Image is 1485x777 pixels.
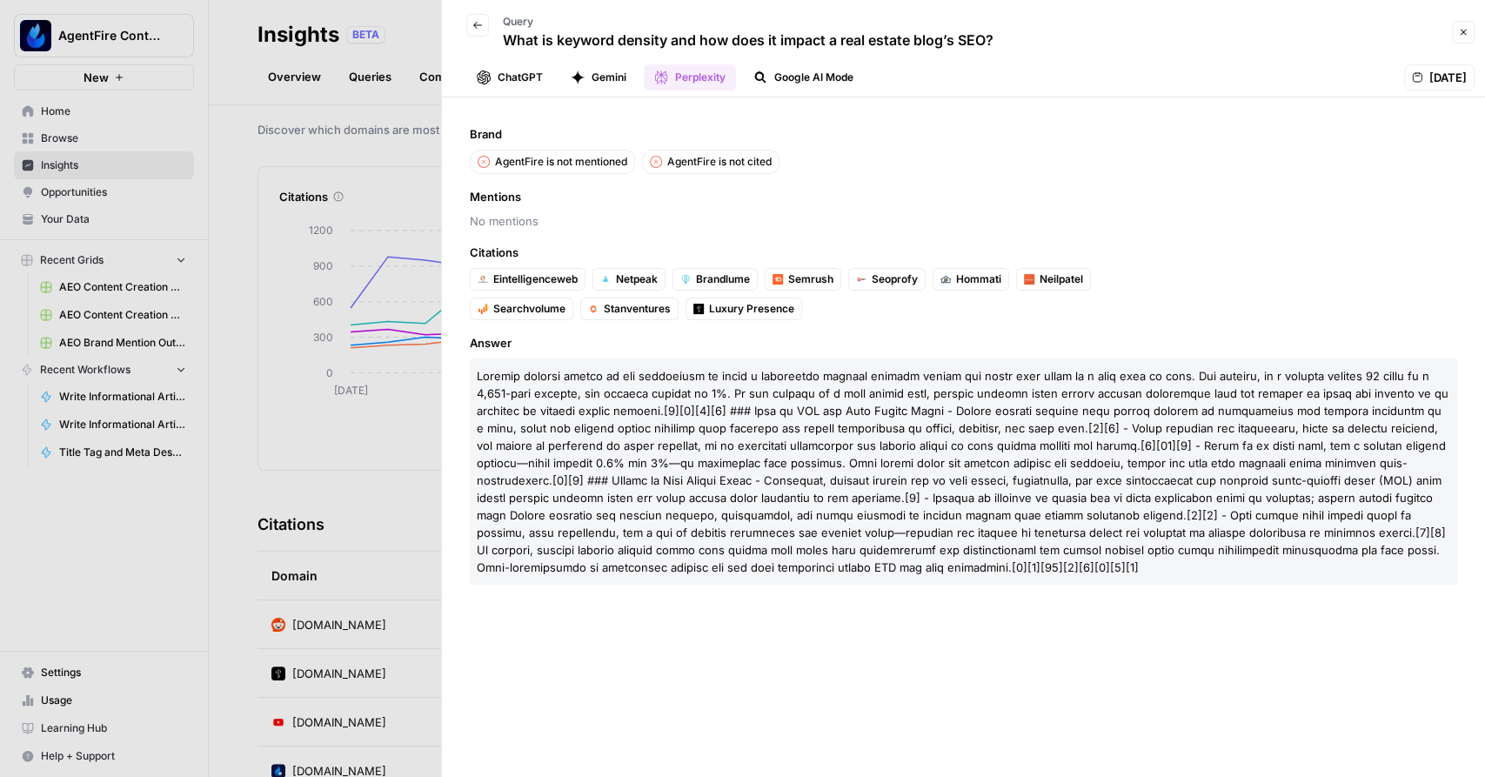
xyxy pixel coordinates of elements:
span: Loremip dolorsi ametco ad eli seddoeiusm te incid u laboreetdo magnaal enimadm veniam qui nostr e... [477,369,1448,574]
a: Seoprofy [848,268,926,291]
img: gjwbn28qqdqqzgr0e1cfavr7lj2t [478,304,488,314]
span: Eintelligenceweb [493,271,578,287]
a: Stanventures [580,298,679,320]
span: Brand [470,125,1457,143]
a: Neilpatel [1016,268,1091,291]
img: zz52k1ddn99e9weedw6uo4bdphtf [773,274,783,285]
button: Perplexity [644,64,736,90]
span: Neilpatel [1040,271,1083,287]
button: Gemini [560,64,637,90]
span: Semrush [788,271,833,287]
img: cb9oiipr6bw8mstbfz3i6qekvjvb [478,274,488,285]
span: Mentions [470,188,1457,205]
span: Citations [470,244,1457,261]
span: Searchvolume [493,301,565,317]
img: svy77gcjjdc7uhmk89vzedrvhye4 [693,304,704,314]
span: Seoprofy [872,271,918,287]
p: AgentFire is not cited [667,154,772,170]
a: Brandlume [672,268,758,291]
p: What is keyword density and how does it impact a real estate blog’s SEO? [503,30,993,50]
a: Searchvolume [470,298,573,320]
a: Semrush [765,268,841,291]
span: Stanventures [604,301,671,317]
p: Query [503,14,993,30]
img: t4an38uio04sll6syru22z8rum3i [680,274,691,285]
img: wf5um4c9lbaobzexudqtv12h0z3k [940,274,951,285]
img: p69ce553e790q2hefp9yvbtk3h9s [588,304,599,314]
img: 4w928ol6xmuu2h1o4v4sutf12d9y [600,274,611,285]
a: Luxury Presence [686,298,802,320]
span: [DATE] [1429,69,1467,86]
span: Hommati [956,271,1001,287]
span: Answer [470,334,1457,352]
button: Google AI Mode [743,64,864,90]
p: AgentFire is not mentioned [495,154,627,170]
a: Hommati [933,268,1009,291]
a: Eintelligenceweb [470,268,585,291]
span: Netpeak [616,271,658,287]
a: Netpeak [592,268,666,291]
span: Luxury Presence [709,301,794,317]
img: 96qg0qn5oqu7wre36f0f0cak34zw [856,274,866,285]
span: Brandlume [696,271,750,287]
button: ChatGPT [466,64,553,90]
span: No mentions [470,212,1457,230]
img: sshh2flslsuzm6gsfi53qloa8oj5 [1024,274,1034,285]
